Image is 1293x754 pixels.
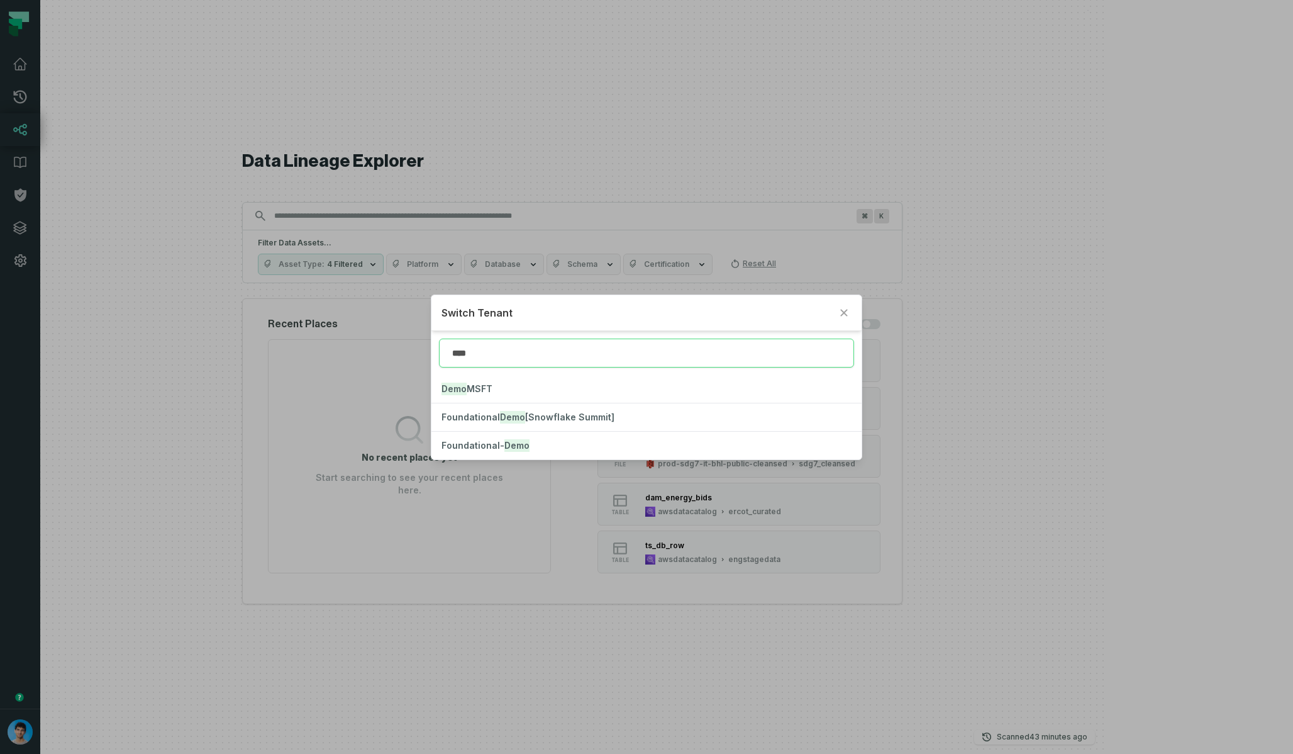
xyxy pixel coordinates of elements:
[441,383,467,395] mark: Demo
[441,383,492,394] span: MSFT
[500,411,525,424] mark: Demo
[441,412,614,422] span: Foundational [Snowflake Summit]
[504,439,530,452] mark: Demo
[431,403,861,431] button: FoundationalDemo[Snowflake Summit]
[441,305,831,320] h2: Switch Tenant
[431,375,861,403] button: DemoMSFT
[441,440,530,451] span: Foundational-
[836,305,852,320] button: Close
[431,432,861,459] button: Foundational-Demo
